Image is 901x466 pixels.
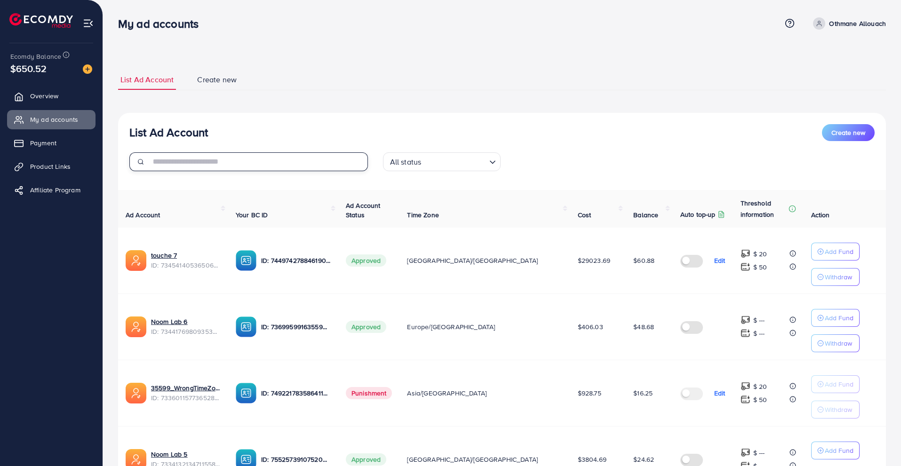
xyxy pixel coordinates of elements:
[741,315,750,325] img: top-up amount
[151,383,221,403] div: <span class='underline'>35599_WrongTimeZone</span></br>7336011577365282818
[261,321,331,332] p: ID: 7369959916355928081
[741,381,750,391] img: top-up amount
[151,450,188,459] a: Noom Lab 5
[633,455,654,464] span: $24.62
[9,13,73,28] img: logo
[407,388,486,398] span: Asia/[GEOGRAPHIC_DATA]
[825,379,853,390] p: Add Fund
[753,394,767,405] p: $ 50
[30,138,56,148] span: Payment
[10,52,61,61] span: Ecomdy Balance
[151,327,221,336] span: ID: 7344176980935360513
[811,401,860,419] button: Withdraw
[753,261,767,273] p: $ 50
[236,250,256,271] img: ic-ba-acc.ded83a64.svg
[578,210,591,220] span: Cost
[680,209,716,220] p: Auto top-up
[346,453,386,466] span: Approved
[578,322,603,332] span: $406.03
[126,210,160,220] span: Ad Account
[30,91,58,101] span: Overview
[383,152,501,171] div: Search for option
[741,448,750,458] img: top-up amount
[825,445,853,456] p: Add Fund
[578,256,610,265] span: $29023.69
[714,387,726,399] p: Edit
[753,447,765,458] p: $ ---
[633,388,653,398] span: $16.25
[811,334,860,352] button: Withdraw
[261,387,331,399] p: ID: 7492217835864113153
[633,210,658,220] span: Balance
[831,128,865,137] span: Create new
[811,309,860,327] button: Add Fund
[829,18,886,29] p: Othmane Allouach
[346,321,386,333] span: Approved
[811,375,860,393] button: Add Fund
[7,157,96,176] a: Product Links
[753,381,767,392] p: $ 20
[825,404,852,415] p: Withdraw
[633,322,654,332] span: $48.68
[424,153,485,169] input: Search for option
[346,254,386,267] span: Approved
[236,383,256,403] img: ic-ba-acc.ded83a64.svg
[236,316,256,337] img: ic-ba-acc.ded83a64.svg
[261,454,331,465] p: ID: 7552573910752002064
[388,155,423,169] span: All status
[126,383,146,403] img: ic-ads-acc.e4c84228.svg
[30,185,80,195] span: Affiliate Program
[129,126,208,139] h3: List Ad Account
[753,248,767,260] p: $ 20
[811,210,830,220] span: Action
[151,317,188,326] a: Noom Lab 6
[861,424,894,459] iframe: Chat
[151,251,177,260] a: touche 7
[151,393,221,403] span: ID: 7336011577365282818
[741,328,750,338] img: top-up amount
[151,383,221,393] a: 35599_WrongTimeZone
[346,387,392,399] span: Punishment
[714,255,726,266] p: Edit
[236,210,268,220] span: Your BC ID
[151,251,221,270] div: <span class='underline'>touche 7</span></br>7345414053650628609
[407,210,439,220] span: Time Zone
[822,124,875,141] button: Create new
[197,74,237,85] span: Create new
[10,62,47,75] span: $650.52
[741,262,750,272] img: top-up amount
[83,64,92,74] img: image
[753,328,765,339] p: $ ---
[809,17,886,30] a: Othmane Allouach
[407,322,495,332] span: Europe/[GEOGRAPHIC_DATA]
[30,162,71,171] span: Product Links
[151,261,221,270] span: ID: 7345414053650628609
[126,250,146,271] img: ic-ads-acc.e4c84228.svg
[811,268,860,286] button: Withdraw
[578,388,601,398] span: $928.75
[407,256,538,265] span: [GEOGRAPHIC_DATA]/[GEOGRAPHIC_DATA]
[83,18,94,29] img: menu
[7,110,96,129] a: My ad accounts
[633,256,654,265] span: $60.88
[811,243,860,261] button: Add Fund
[741,395,750,404] img: top-up amount
[7,181,96,199] a: Affiliate Program
[126,316,146,337] img: ic-ads-acc.e4c84228.svg
[407,455,538,464] span: [GEOGRAPHIC_DATA]/[GEOGRAPHIC_DATA]
[825,312,853,324] p: Add Fund
[741,197,787,220] p: Threshold information
[120,74,174,85] span: List Ad Account
[7,134,96,152] a: Payment
[346,201,381,220] span: Ad Account Status
[825,246,853,257] p: Add Fund
[7,87,96,105] a: Overview
[825,271,852,283] p: Withdraw
[741,249,750,259] img: top-up amount
[151,317,221,336] div: <span class='underline'>Noom Lab 6</span></br>7344176980935360513
[753,315,765,326] p: $ ---
[578,455,606,464] span: $3804.69
[118,17,206,31] h3: My ad accounts
[261,255,331,266] p: ID: 7449742788461903889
